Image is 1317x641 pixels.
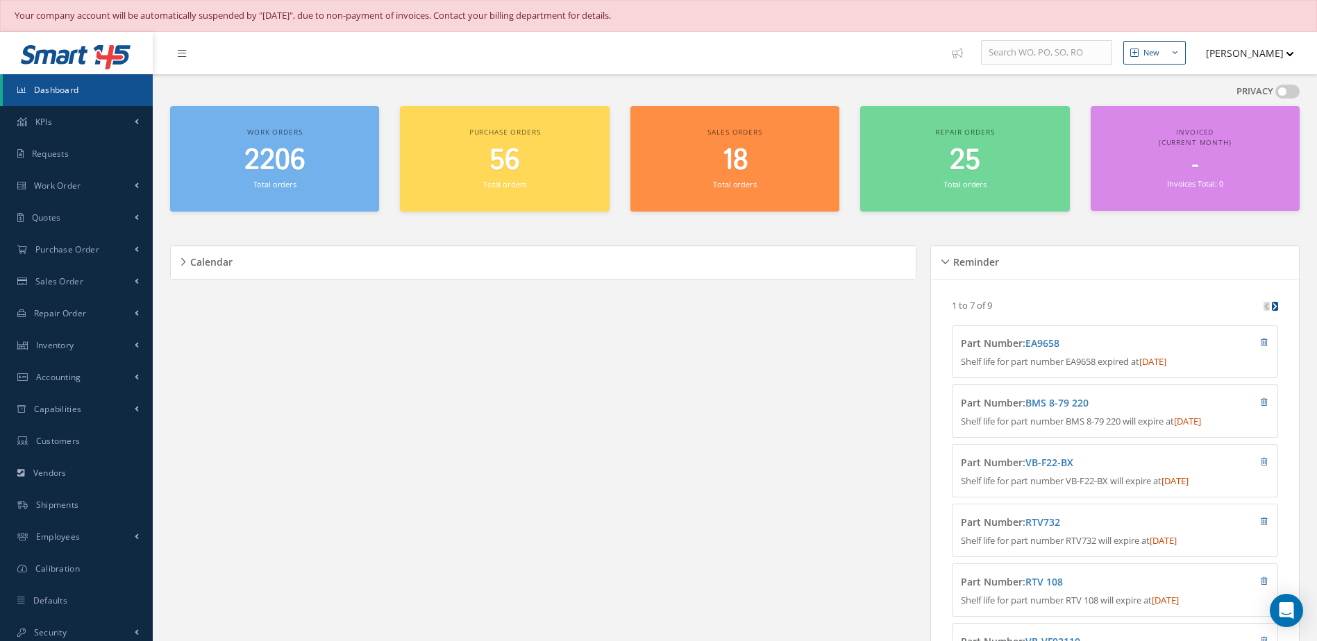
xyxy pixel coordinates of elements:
p: Shelf life for part number RTV 108 will expire at [961,594,1268,608]
span: Quotes [32,212,61,223]
a: Show Tips [945,32,981,74]
span: Accounting [36,371,81,383]
span: : [1023,396,1089,409]
p: Shelf life for part number RTV732 will expire at [961,534,1268,548]
span: Dashboard [34,84,79,96]
a: Purchase orders 56 Total orders [400,106,609,212]
span: Sales orders [707,127,762,137]
span: Vendors [33,467,67,479]
small: Total orders [943,179,987,189]
span: 56 [489,141,520,180]
span: Repair orders [935,127,994,137]
span: Sales Order [35,275,83,287]
h4: Part Number [961,338,1186,350]
a: Invoiced (Current Month) - Invoices Total: 0 [1091,106,1300,212]
span: Defaults [33,595,67,606]
button: [PERSON_NAME] [1193,40,1294,67]
div: Open Intercom Messenger [1270,594,1303,627]
a: RTV 108 [1025,575,1063,588]
p: Shelf life for part number VB-F22-BX will expire at [961,475,1268,488]
small: Total orders [483,179,526,189]
span: Requests [32,148,69,160]
a: Sales orders 18 Total orders [630,106,839,212]
h4: Part Number [961,457,1186,469]
span: Capabilities [34,403,82,415]
span: Invoiced [1176,127,1214,137]
h4: Part Number [961,398,1186,409]
span: Work orders [247,127,302,137]
span: Employees [36,531,81,542]
a: EA9658 [1025,336,1059,350]
h4: Part Number [961,576,1186,588]
a: VB-F22-BX [1025,456,1073,469]
span: : [1023,456,1073,469]
p: Shelf life for part number BMS 8-79 220 will expire at [961,415,1268,429]
span: 18 [722,141,748,180]
span: 2206 [244,141,305,180]
span: Work Order [34,180,81,191]
p: Shelf life for part number EA9658 expired at [961,355,1268,369]
span: Purchase orders [469,127,541,137]
span: Purchase Order [35,243,99,255]
span: KPIs [35,116,52,128]
span: [DATE] [1150,534,1177,547]
input: Search WO, PO, SO, RO [981,40,1112,65]
span: [DATE] [1161,475,1189,487]
small: Total orders [713,179,756,189]
small: Total orders [253,179,296,189]
a: Repair orders 25 Total orders [860,106,1069,212]
div: New [1143,47,1159,59]
span: 25 [950,141,980,180]
small: Invoices Total: 0 [1167,178,1223,189]
span: : [1023,515,1060,529]
span: Calibration [35,563,80,574]
h5: Calendar [186,252,233,268]
span: [DATE] [1174,415,1201,427]
a: Dashboard [3,74,153,106]
h4: Part Number [961,517,1186,529]
span: Inventory [36,339,74,351]
span: Security [34,626,67,638]
a: RTV732 [1025,515,1060,529]
span: Customers [36,435,81,447]
span: : [1023,336,1059,350]
span: Repair Order [34,307,87,319]
label: PRIVACY [1236,85,1273,99]
a: BMS 8-79 220 [1025,396,1089,409]
span: Shipments [36,499,79,511]
div: Your company account will be automatically suspended by "[DATE]", due to non-payment of invoices.... [15,9,1302,23]
span: [DATE] [1139,355,1166,368]
span: - [1192,152,1198,179]
h5: Reminder [949,252,999,268]
span: [DATE] [1152,594,1179,606]
a: Work orders 2206 Total orders [170,106,379,212]
p: 1 to 7 of 9 [952,299,992,311]
span: (Current Month) [1159,137,1232,147]
button: New [1123,41,1186,65]
span: : [1023,575,1063,588]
